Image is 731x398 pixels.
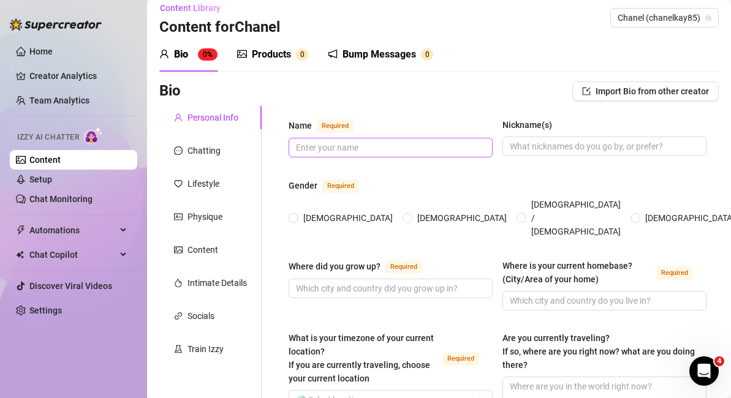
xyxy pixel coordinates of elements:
span: Automations [29,220,116,240]
span: 4 [714,356,724,366]
span: user [159,49,169,59]
img: Chat Copilot [16,250,24,259]
span: Required [656,266,693,280]
span: Chat Copilot [29,245,116,265]
h3: Content for Chanel [159,18,280,37]
span: message [174,146,183,155]
span: [DEMOGRAPHIC_DATA] [412,211,512,225]
label: Nickname(s) [502,118,561,132]
span: [DEMOGRAPHIC_DATA] / [DEMOGRAPHIC_DATA] [526,198,626,238]
span: [DEMOGRAPHIC_DATA] [298,211,398,225]
img: logo-BBDzfeDw.svg [10,18,102,31]
div: Gender [289,179,317,192]
div: Intimate Details [187,276,247,290]
div: Bump Messages [343,47,416,62]
span: idcard [174,212,183,221]
span: picture [174,246,183,254]
span: experiment [174,345,183,353]
input: Where is your current homebase? (City/Area of your home) [510,294,697,307]
a: Setup [29,175,52,184]
span: What is your timezone of your current location? If you are currently traveling, choose your curre... [289,333,434,383]
div: Content [187,243,218,257]
span: picture [237,49,247,59]
div: Bio [174,47,188,62]
label: Name [289,118,367,133]
label: Gender [289,178,373,193]
label: Where is your current homebase? (City/Area of your home) [502,259,706,286]
span: Required [317,119,354,133]
span: Required [385,260,422,274]
sup: 0 [296,48,308,61]
div: Lifestyle [187,177,219,190]
div: Nickname(s) [502,118,552,132]
span: Required [322,179,359,193]
div: Chatting [187,144,221,157]
input: Name [296,141,483,154]
sup: 0% [198,48,218,61]
div: Physique [187,210,222,223]
span: Chanel (chanelkay85) [618,9,711,27]
label: Where did you grow up? [289,259,436,274]
div: Where did you grow up? [289,260,381,273]
div: Name [289,119,312,132]
h3: Bio [159,81,181,101]
div: Train Izzy [187,342,224,356]
img: AI Chatter [84,127,103,145]
span: user [174,113,183,122]
span: Izzy AI Chatter [17,132,79,143]
span: link [174,312,183,320]
span: notification [328,49,338,59]
a: Chat Monitoring [29,194,93,204]
iframe: Intercom live chat [689,356,719,386]
span: fire [174,279,183,287]
span: thunderbolt [16,225,26,235]
span: Are you currently traveling? If so, where are you right now? what are you doing there? [502,333,695,370]
span: Required [442,352,479,366]
a: Discover Viral Videos [29,281,112,291]
div: Products [252,47,291,62]
sup: 0 [421,48,433,61]
a: Settings [29,306,62,315]
div: Socials [187,309,214,323]
span: Content Library [160,3,221,13]
button: Import Bio from other creator [572,81,719,101]
span: Import Bio from other creator [596,86,709,96]
div: Personal Info [187,111,238,124]
span: team [705,14,712,21]
a: Content [29,155,61,165]
div: Where is your current homebase? (City/Area of your home) [502,259,651,286]
span: heart [174,179,183,188]
a: Team Analytics [29,96,89,105]
span: import [582,87,591,96]
a: Home [29,47,53,56]
a: Creator Analytics [29,66,127,86]
input: Where did you grow up? [296,282,483,295]
input: Nickname(s) [510,140,697,153]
